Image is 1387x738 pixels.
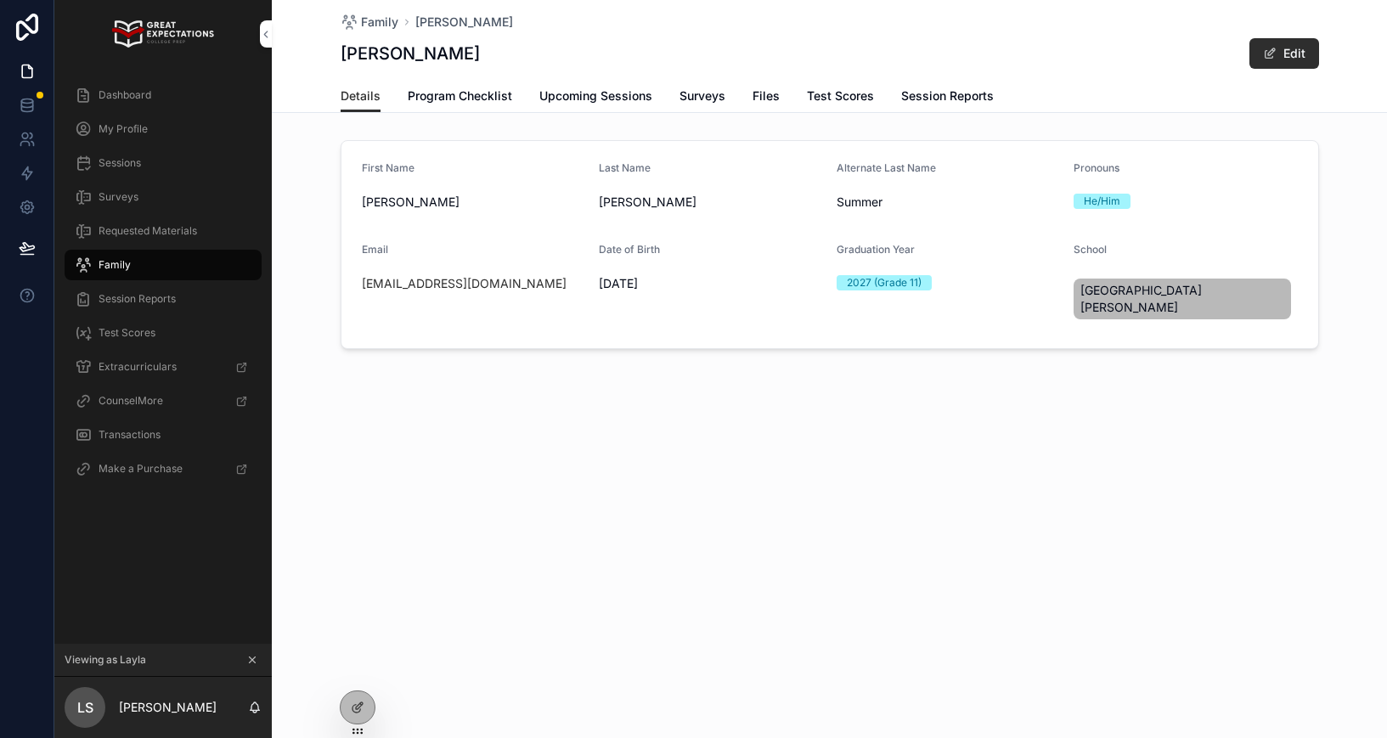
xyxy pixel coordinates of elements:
a: Test Scores [807,81,874,115]
span: Date of Birth [599,243,660,256]
a: Transactions [65,420,262,450]
a: Session Reports [65,284,262,314]
span: [GEOGRAPHIC_DATA][PERSON_NAME] [1080,282,1284,316]
div: scrollable content [54,68,272,506]
span: My Profile [99,122,148,136]
a: My Profile [65,114,262,144]
a: CounselMore [65,386,262,416]
span: Test Scores [807,87,874,104]
a: Dashboard [65,80,262,110]
span: Family [99,258,131,272]
span: Session Reports [901,87,994,104]
span: Upcoming Sessions [539,87,652,104]
a: Surveys [679,81,725,115]
a: Family [65,250,262,280]
span: Last Name [599,161,651,174]
span: [PERSON_NAME] [599,194,823,211]
span: Dashboard [99,88,151,102]
span: Files [753,87,780,104]
a: Make a Purchase [65,454,262,484]
a: [EMAIL_ADDRESS][DOMAIN_NAME] [362,275,567,292]
span: Requested Materials [99,224,197,238]
h1: [PERSON_NAME] [341,42,480,65]
a: Upcoming Sessions [539,81,652,115]
span: Program Checklist [408,87,512,104]
img: App logo [112,20,213,48]
span: Family [361,14,398,31]
div: 2027 (Grade 11) [847,275,922,290]
span: Sessions [99,156,141,170]
span: Surveys [99,190,138,204]
div: He/Him [1084,194,1120,209]
span: First Name [362,161,414,174]
span: [PERSON_NAME] [362,194,586,211]
span: Email [362,243,388,256]
span: LS [77,697,93,718]
span: Extracurriculars [99,360,177,374]
span: Surveys [679,87,725,104]
a: Program Checklist [408,81,512,115]
span: CounselMore [99,394,163,408]
span: Summer [837,194,1061,211]
a: [PERSON_NAME] [415,14,513,31]
button: Edit [1249,38,1319,69]
a: Sessions [65,148,262,178]
a: Surveys [65,182,262,212]
a: Family [341,14,398,31]
a: Test Scores [65,318,262,348]
span: Alternate Last Name [837,161,936,174]
span: Viewing as Layla [65,653,146,667]
a: Files [753,81,780,115]
a: Details [341,81,381,113]
a: Requested Materials [65,216,262,246]
span: [DATE] [599,275,823,292]
span: Details [341,87,381,104]
a: Extracurriculars [65,352,262,382]
span: School [1074,243,1107,256]
a: Session Reports [901,81,994,115]
span: Make a Purchase [99,462,183,476]
span: Pronouns [1074,161,1119,174]
span: Session Reports [99,292,176,306]
span: Graduation Year [837,243,915,256]
span: Test Scores [99,326,155,340]
span: Transactions [99,428,161,442]
p: [PERSON_NAME] [119,699,217,716]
